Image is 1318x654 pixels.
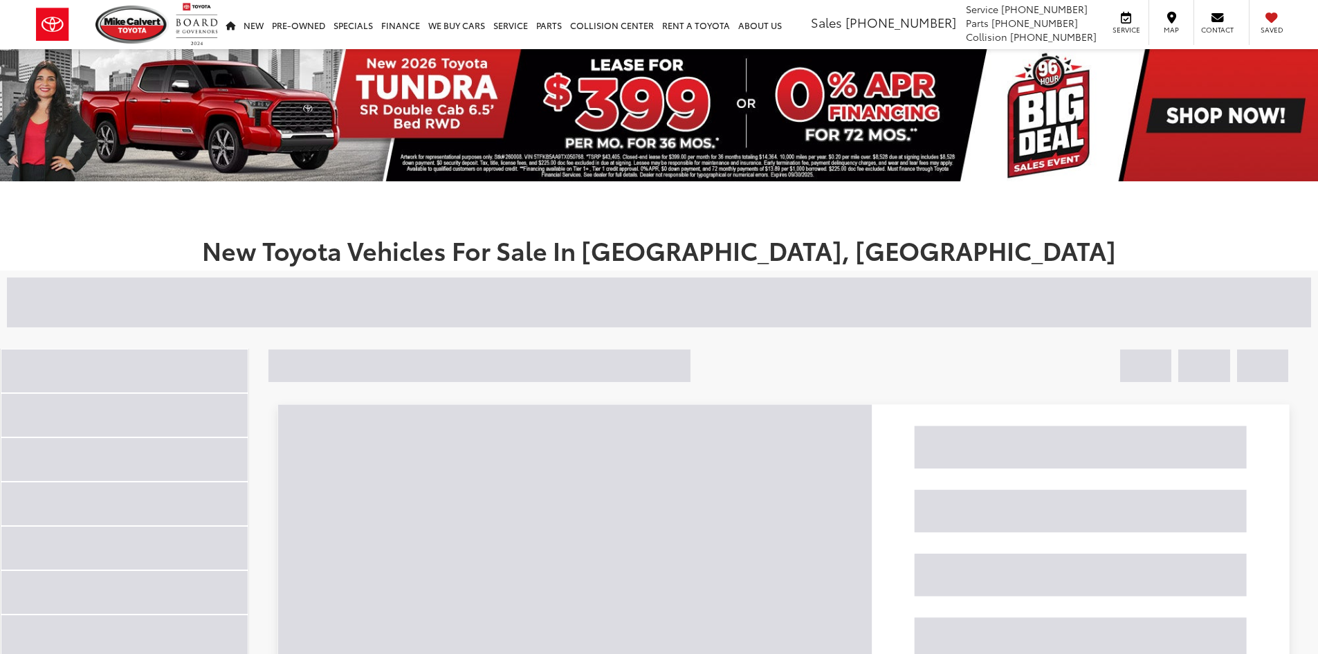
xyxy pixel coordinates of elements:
[966,30,1007,44] span: Collision
[1010,30,1097,44] span: [PHONE_NUMBER]
[811,13,842,31] span: Sales
[845,13,956,31] span: [PHONE_NUMBER]
[95,6,169,44] img: Mike Calvert Toyota
[1201,25,1234,35] span: Contact
[1256,25,1287,35] span: Saved
[1110,25,1142,35] span: Service
[966,16,989,30] span: Parts
[991,16,1078,30] span: [PHONE_NUMBER]
[1001,2,1088,16] span: [PHONE_NUMBER]
[966,2,998,16] span: Service
[1156,25,1187,35] span: Map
